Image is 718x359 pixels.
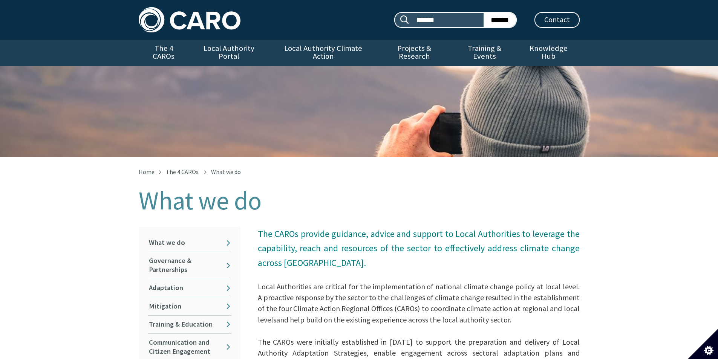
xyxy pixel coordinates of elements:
span: Local Authorities are critical for the implementation of national climate change policy at local ... [258,282,580,324]
a: Contact [534,12,580,28]
span: and help build on the existing experience across the local authority sector. [276,315,511,324]
a: Local Authority Portal [189,40,269,66]
a: Training & Events [452,40,517,66]
a: Local Authority Climate Action [269,40,377,66]
a: Training & Education [148,316,231,333]
span: What we do [211,168,241,176]
a: Home [139,168,155,176]
a: Projects & Research [377,40,452,66]
a: Adaptation [148,279,231,297]
span: The CAROs provide guidance, advice and support to Local Authorities to leverage the capability, r... [258,228,580,269]
a: The 4 CAROs [139,40,189,66]
button: Set cookie preferences [688,329,718,359]
h1: What we do [139,187,580,215]
a: Governance & Partnerships [148,252,231,279]
a: What we do [148,234,231,252]
a: The 4 CAROs [166,168,199,176]
img: Caro logo [139,7,240,32]
a: Mitigation [148,297,231,315]
a: Knowledge Hub [517,40,579,66]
